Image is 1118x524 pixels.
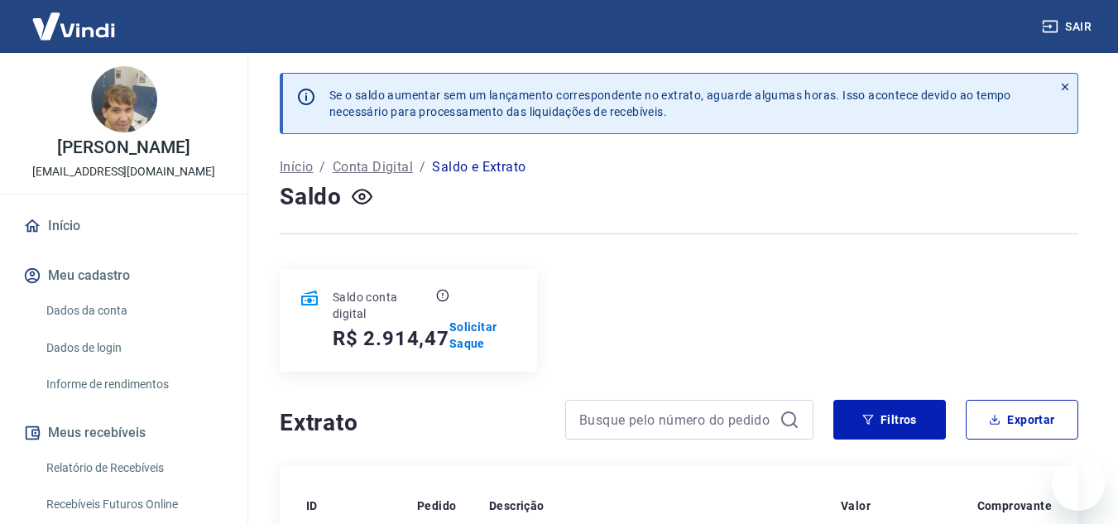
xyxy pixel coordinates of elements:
a: Informe de rendimentos [40,368,228,401]
iframe: Botão para abrir a janela de mensagens [1052,458,1105,511]
button: Exportar [966,400,1078,440]
p: Descrição [489,498,545,514]
p: [EMAIL_ADDRESS][DOMAIN_NAME] [32,163,215,180]
button: Meus recebíveis [20,415,228,451]
button: Sair [1039,12,1098,42]
p: Pedido [417,498,456,514]
p: [PERSON_NAME] [57,139,190,156]
a: Relatório de Recebíveis [40,451,228,485]
a: Dados de login [40,331,228,365]
p: ID [306,498,318,514]
a: Dados da conta [40,294,228,328]
a: Início [20,208,228,244]
button: Meu cadastro [20,257,228,294]
p: Se o saldo aumentar sem um lançamento correspondente no extrato, aguarde algumas horas. Isso acon... [329,87,1011,120]
img: 41b927f9-864c-46ce-a309-6479e0473eb7.jpeg [91,66,157,132]
h4: Extrato [280,406,545,440]
p: Saldo conta digital [333,289,433,322]
a: Recebíveis Futuros Online [40,488,228,522]
p: Valor [841,498,871,514]
p: Comprovante [977,498,1052,514]
a: Conta Digital [333,157,413,177]
a: Início [280,157,313,177]
p: / [319,157,325,177]
a: Solicitar Saque [449,319,517,352]
h4: Saldo [280,180,342,214]
img: Vindi [20,1,127,51]
input: Busque pelo número do pedido [579,407,773,432]
button: Filtros [833,400,946,440]
p: / [420,157,425,177]
p: Saldo e Extrato [432,157,525,177]
h5: R$ 2.914,47 [333,325,449,352]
